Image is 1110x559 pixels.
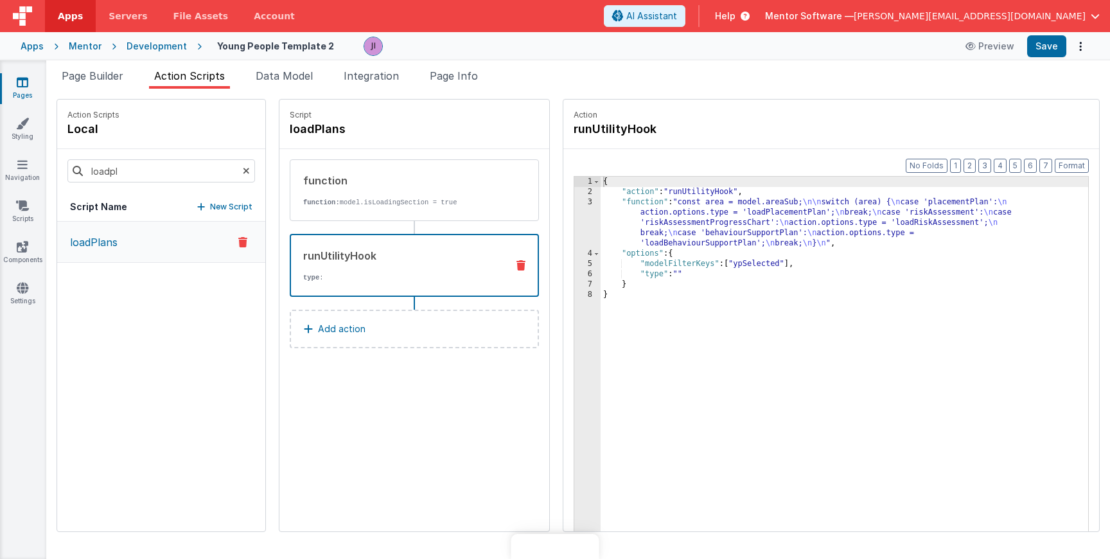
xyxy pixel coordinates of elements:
[574,279,601,290] div: 7
[21,40,44,53] div: Apps
[964,159,976,173] button: 2
[290,310,539,348] button: Add action
[57,222,265,263] button: loadPlans
[958,36,1022,57] button: Preview
[574,290,601,300] div: 8
[1071,37,1089,55] button: Options
[303,248,497,263] div: runUtilityHook
[765,10,1100,22] button: Mentor Software — [PERSON_NAME][EMAIL_ADDRESS][DOMAIN_NAME]
[574,197,601,249] div: 3
[70,200,127,213] h5: Script Name
[217,41,334,51] h4: Young People Template 2
[574,249,601,259] div: 4
[303,199,340,206] strong: function:
[1055,159,1089,173] button: Format
[994,159,1007,173] button: 4
[574,269,601,279] div: 6
[574,110,1089,120] p: Action
[1024,159,1037,173] button: 6
[290,120,482,138] h4: loadPlans
[197,200,252,213] button: New Script
[574,177,601,187] div: 1
[574,187,601,197] div: 2
[303,274,319,281] strong: type
[715,10,736,22] span: Help
[62,69,123,82] span: Page Builder
[67,110,119,120] p: Action Scripts
[364,37,382,55] img: 6c3d48e323fef8557f0b76cc516e01c7
[626,10,677,22] span: AI Assistant
[978,159,991,173] button: 3
[1009,159,1021,173] button: 5
[344,69,399,82] span: Integration
[109,10,147,22] span: Servers
[765,10,854,22] span: Mentor Software —
[173,10,229,22] span: File Assets
[62,235,118,250] p: loadPlans
[256,69,313,82] span: Data Model
[303,272,497,283] p: :
[127,40,187,53] div: Development
[154,69,225,82] span: Action Scripts
[950,159,961,173] button: 1
[430,69,478,82] span: Page Info
[69,40,101,53] div: Mentor
[1027,35,1066,57] button: Save
[854,10,1086,22] span: [PERSON_NAME][EMAIL_ADDRESS][DOMAIN_NAME]
[67,120,119,138] h4: local
[303,197,497,208] p: model.isLoadingSection = true
[67,159,255,182] input: Search scripts
[574,259,601,269] div: 5
[1039,159,1052,173] button: 7
[318,321,366,337] p: Add action
[574,120,766,138] h4: runUtilityHook
[210,200,252,213] p: New Script
[303,173,497,188] div: function
[58,10,83,22] span: Apps
[604,5,685,27] button: AI Assistant
[906,159,947,173] button: No Folds
[290,110,539,120] p: Script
